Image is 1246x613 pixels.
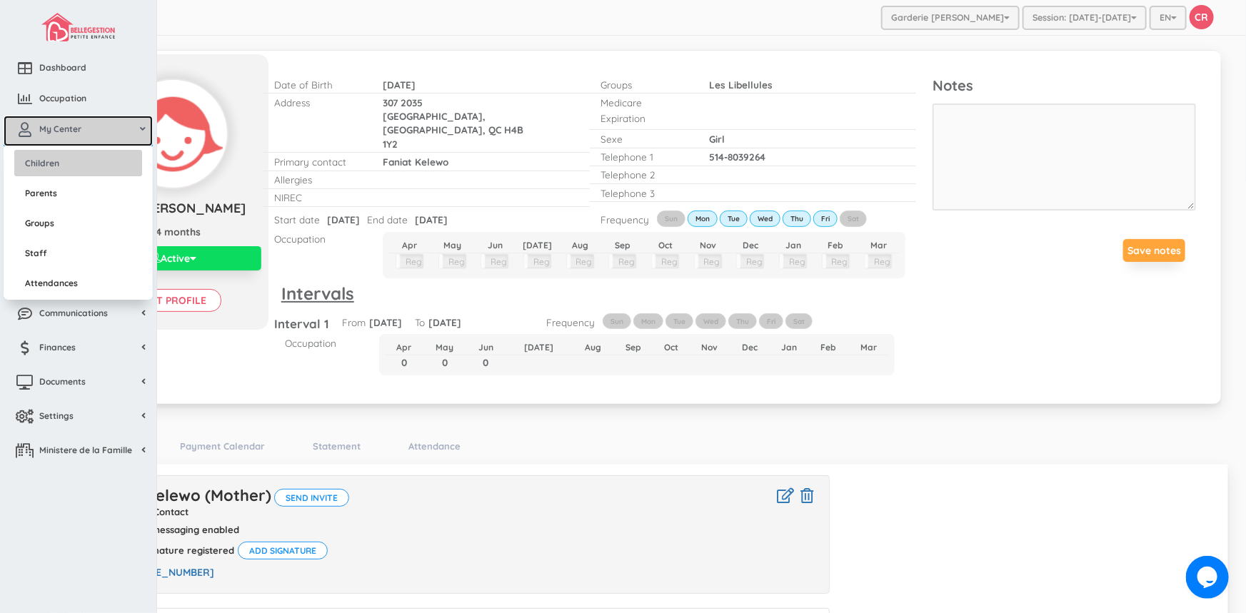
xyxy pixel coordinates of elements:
p: NIREC [274,191,361,204]
p: Frequency [601,213,633,226]
span: Ministere de la Famille [39,444,132,456]
th: Apr [388,238,431,253]
p: Les Libellules [709,78,851,91]
label: Tue [665,313,693,329]
span: [GEOGRAPHIC_DATA], [383,110,486,122]
p: [DATE] [428,315,461,329]
th: Mar [848,340,889,355]
div: Email messaging enabled [115,525,239,535]
a: Staff [14,240,142,266]
button: Active [86,246,261,270]
th: Jun [467,340,505,355]
p: Expiration [601,111,688,125]
th: Dec [729,238,772,253]
span: Finances [39,341,76,353]
th: Dec [730,340,770,355]
label: Thu [783,211,811,226]
a: Settings [4,402,153,433]
img: Click to change profile pic [119,80,227,188]
a: Attendance [401,436,468,457]
th: [DATE] [505,340,573,355]
span: Occupation [39,92,86,104]
p: Telephone 1 [601,150,688,163]
a: Finances [4,334,153,365]
p: From [342,315,366,329]
a: Documents [4,368,153,399]
th: Sep [613,340,653,355]
th: [DATE] [516,238,559,253]
p: To [415,315,425,329]
p: Date of Birth [274,78,361,91]
p: Primary contact [274,155,361,168]
label: Fri [759,313,783,329]
p: Interval 1 [274,315,329,333]
label: Mon [633,313,663,329]
p: Telephone 3 [601,186,688,200]
p: Telephone 2 [601,168,688,181]
a: Communications [4,300,153,330]
th: Feb [815,238,858,253]
td: 0 [385,355,423,369]
th: Sep [602,238,645,253]
th: Oct [653,340,689,355]
td: 0 [467,355,505,369]
span: Communications [39,307,108,319]
label: Sun [603,313,631,329]
a: Groups [14,210,142,236]
span: Ilham [PERSON_NAME] [101,200,246,216]
th: Jan [772,238,815,253]
label: Sun [657,211,685,226]
u: Intervals [281,283,354,304]
label: Wed [695,313,726,329]
a: Dashboard [4,54,153,85]
a: Faniat Kelewo (Mother) [94,485,271,505]
p: Medicare [601,96,688,109]
span: 307 [383,96,398,108]
th: Aug [559,238,602,253]
span: H4B 1Y2 [383,123,523,149]
th: May [423,340,466,355]
p: Start date [274,213,320,226]
a: Payment Calendar [173,436,272,457]
span: [DATE] [383,78,416,91]
span: 514-8039264 [709,151,765,163]
th: Aug [573,340,613,355]
a: Parents [14,180,142,206]
p: [DATE] [369,315,402,329]
label: Fri [813,211,838,226]
a: Occupation [4,85,153,116]
th: Nov [687,238,730,253]
input: Edit profile [126,289,221,312]
span: 2035 [401,96,423,108]
th: May [431,238,474,253]
a: Attendances [14,270,142,296]
span: Settings [39,410,74,422]
a: Ministere de la Famille [4,437,153,467]
p: Sexe [601,132,688,146]
th: Mar [857,238,900,253]
span: No signature registered [126,545,234,555]
img: image [41,13,114,41]
th: Jan [770,340,809,355]
span: [DATE] [415,213,448,226]
span: [DATE] [327,213,360,226]
td: 0 [423,355,466,369]
th: Apr [385,340,423,355]
p: Notes [933,76,1196,96]
p: Frequency [546,315,579,329]
p: 104 months [86,225,261,239]
span: Dashboard [39,61,86,74]
label: Wed [750,211,780,226]
a: Statement [306,436,368,457]
a: My Center [4,116,153,146]
p: Address [274,96,361,109]
span: My Center [39,123,81,135]
a: [PHONE_NUMBER] [124,566,214,579]
button: Save notes [1123,239,1185,262]
label: Mon [688,211,718,226]
p: End date [367,213,408,226]
button: Add signature [238,542,328,559]
th: Oct [644,238,687,253]
label: Sat [785,313,813,329]
p: Groups [601,78,688,91]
